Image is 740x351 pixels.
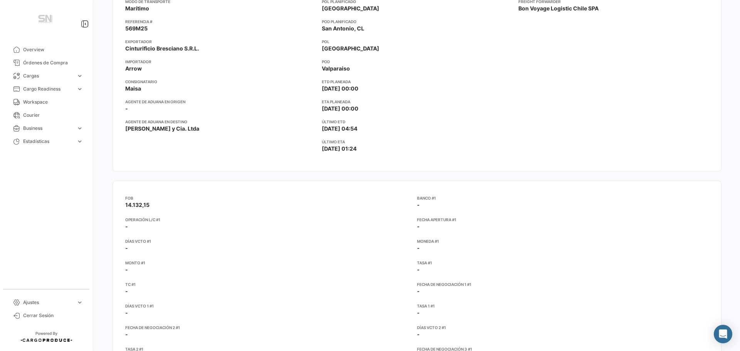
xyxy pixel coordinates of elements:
[76,86,83,92] span: expand_more
[417,195,709,201] app-card-info-title: Banco #1
[714,325,732,343] div: Abrir Intercom Messenger
[322,18,512,25] app-card-info-title: POD Planificado
[23,138,73,145] span: Estadísticas
[125,238,417,244] app-card-info-title: Días Vcto #1
[125,324,417,331] app-card-info-title: Fecha de Negociación 2 #1
[23,46,83,53] span: Overview
[417,288,420,294] span: -
[417,245,420,251] span: -
[125,303,417,309] app-card-info-title: Días Vcto 1 #1
[23,299,73,306] span: Ajustes
[125,202,150,208] span: 14.132,15
[322,65,350,72] span: Valparaiso
[23,72,73,79] span: Cargas
[125,99,316,105] app-card-info-title: Agente de Aduana en Origen
[417,238,709,244] app-card-info-title: Moneda #1
[125,281,417,287] app-card-info-title: TC #1
[125,105,128,113] span: -
[125,85,141,92] span: Maisa
[125,223,128,230] span: -
[125,309,128,316] span: -
[76,138,83,145] span: expand_more
[125,65,142,72] span: Arrow
[322,105,358,113] span: [DATE] 00:00
[125,217,417,223] app-card-info-title: Operación L/C #1
[125,79,316,85] app-card-info-title: Consignatario
[23,99,83,106] span: Workspace
[322,5,379,12] span: [GEOGRAPHIC_DATA]
[125,260,417,266] app-card-info-title: Monto #1
[125,45,199,52] span: Cinturificio Bresciano S.R.L.
[125,18,316,25] app-card-info-title: Referencia #
[125,288,128,294] span: -
[322,119,512,125] app-card-info-title: Último ETD
[125,39,316,45] app-card-info-title: Exportador
[6,43,86,56] a: Overview
[125,119,316,125] app-card-info-title: Agente de Aduana en Destino
[125,125,199,133] span: [PERSON_NAME] y Cia. Ltda
[322,39,512,45] app-card-info-title: POL
[125,245,128,251] span: -
[417,217,709,223] app-card-info-title: Fecha Apertura #1
[322,99,512,105] app-card-info-title: ETA planeada
[76,72,83,79] span: expand_more
[417,260,709,266] app-card-info-title: Tasa #1
[417,281,709,287] app-card-info-title: Fecha de Negociación 1 #1
[23,125,73,132] span: Business
[125,59,316,65] app-card-info-title: Importador
[322,125,357,133] span: [DATE] 04:54
[322,85,358,92] span: [DATE] 00:00
[322,145,357,153] span: [DATE] 01:24
[6,109,86,122] a: Courier
[23,312,83,319] span: Cerrar Sesión
[417,331,420,338] span: -
[6,56,86,69] a: Órdenes de Compra
[6,96,86,109] a: Workspace
[417,202,420,208] span: -
[125,331,128,338] span: -
[23,59,83,66] span: Órdenes de Compra
[417,324,709,331] app-card-info-title: Días Vcto 2 #1
[125,266,128,273] span: -
[125,195,417,201] app-card-info-title: FOB
[125,25,148,32] span: 569M25
[322,59,512,65] app-card-info-title: POD
[27,9,66,31] img: Manufactura+Logo.png
[23,86,73,92] span: Cargo Readiness
[322,45,379,52] span: [GEOGRAPHIC_DATA]
[322,25,364,32] span: San Antonio, CL
[76,125,83,132] span: expand_more
[322,79,512,85] app-card-info-title: ETD planeada
[417,309,420,316] span: -
[417,266,420,273] span: -
[125,5,149,12] span: Marítimo
[417,223,420,230] span: -
[518,5,599,12] span: Bon Voyage Logistic Chile SPA
[322,139,512,145] app-card-info-title: Último ETA
[417,303,709,309] app-card-info-title: Tasa 1 #1
[23,112,83,119] span: Courier
[76,299,83,306] span: expand_more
